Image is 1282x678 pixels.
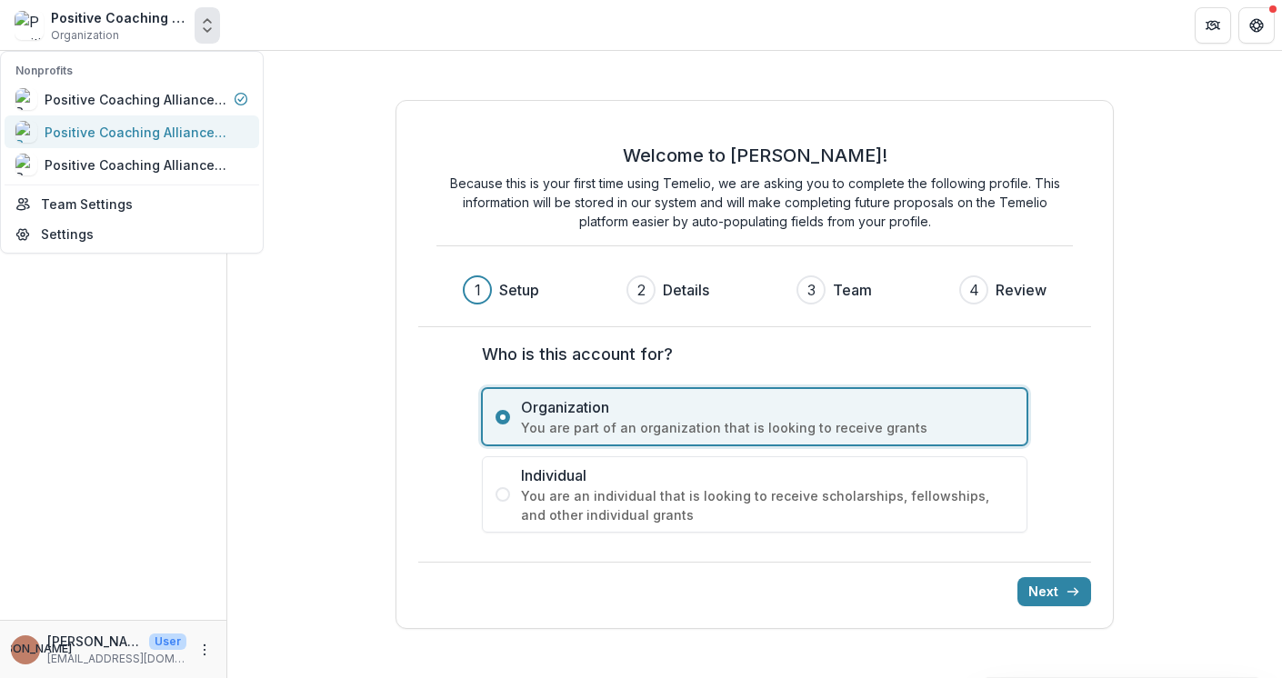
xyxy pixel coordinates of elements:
[1238,7,1275,44] button: Get Help
[499,279,539,301] h3: Setup
[15,11,44,40] img: Positive Coaching Alliance (merged org with Coaching Corps)
[807,279,816,301] div: 3
[463,275,1047,304] div: Progress
[51,8,187,27] div: Positive Coaching Alliance (merged org with Coaching Corps)
[51,27,119,44] span: Organization
[833,279,872,301] h3: Team
[521,464,1014,486] span: Individual
[1017,577,1091,606] button: Next
[969,279,979,301] div: 4
[521,418,1014,437] span: You are part of an organization that is looking to receive grants
[47,651,186,667] p: [EMAIL_ADDRESS][DOMAIN_NAME]
[436,174,1073,231] p: Because this is your first time using Temelio, we are asking you to complete the following profil...
[637,279,646,301] div: 2
[521,396,1014,418] span: Organization
[663,279,709,301] h3: Details
[194,639,215,661] button: More
[521,486,1014,524] span: You are an individual that is looking to receive scholarships, fellowships, and other individual ...
[149,633,186,650] p: User
[996,279,1047,301] h3: Review
[482,342,1017,366] label: Who is this account for?
[623,145,887,166] h2: Welcome to [PERSON_NAME]!
[1195,7,1231,44] button: Partners
[475,279,481,301] div: 1
[195,7,220,44] button: Open entity switcher
[47,632,142,651] p: [PERSON_NAME]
